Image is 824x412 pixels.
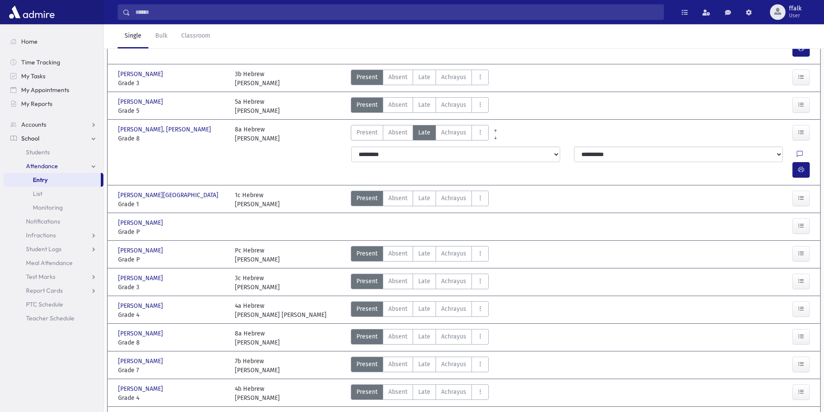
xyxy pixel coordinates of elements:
[118,79,226,88] span: Grade 3
[3,35,103,48] a: Home
[418,360,430,369] span: Late
[351,125,489,143] div: AttTypes
[21,38,38,45] span: Home
[118,200,226,209] span: Grade 1
[118,366,226,375] span: Grade 7
[418,73,430,82] span: Late
[441,128,466,137] span: Achrayus
[26,287,63,294] span: Report Cards
[418,194,430,203] span: Late
[118,393,226,402] span: Grade 4
[118,125,213,134] span: [PERSON_NAME], [PERSON_NAME]
[118,329,165,338] span: [PERSON_NAME]
[789,12,802,19] span: User
[235,125,280,143] div: 8a Hebrew [PERSON_NAME]
[441,100,466,109] span: Achrayus
[118,134,226,143] span: Grade 8
[388,387,407,396] span: Absent
[118,310,226,319] span: Grade 4
[3,173,101,187] a: Entry
[356,194,378,203] span: Present
[418,128,430,137] span: Late
[441,249,466,258] span: Achrayus
[130,4,664,20] input: Search
[441,387,466,396] span: Achrayus
[356,128,378,137] span: Present
[351,329,489,347] div: AttTypes
[21,121,46,128] span: Accounts
[33,190,42,198] span: List
[26,314,74,322] span: Teacher Schedule
[418,387,430,396] span: Late
[235,246,280,264] div: Pc Hebrew [PERSON_NAME]
[388,73,407,82] span: Absent
[26,259,73,267] span: Meal Attendance
[3,270,103,284] a: Test Marks
[388,304,407,313] span: Absent
[3,55,103,69] a: Time Tracking
[388,128,407,137] span: Absent
[26,231,56,239] span: Infractions
[3,159,103,173] a: Attendance
[3,118,103,131] a: Accounts
[441,194,466,203] span: Achrayus
[441,332,466,341] span: Achrayus
[351,246,489,264] div: AttTypes
[356,304,378,313] span: Present
[3,187,103,201] a: List
[3,284,103,297] a: Report Cards
[388,277,407,286] span: Absent
[388,100,407,109] span: Absent
[235,191,280,209] div: 1c Hebrew [PERSON_NAME]
[26,300,63,308] span: PTC Schedule
[418,332,430,341] span: Late
[351,384,489,402] div: AttTypes
[174,24,217,48] a: Classroom
[351,357,489,375] div: AttTypes
[118,227,226,236] span: Grade P
[418,277,430,286] span: Late
[388,360,407,369] span: Absent
[118,70,165,79] span: [PERSON_NAME]
[388,332,407,341] span: Absent
[3,214,103,228] a: Notifications
[789,5,802,12] span: ffalk
[441,360,466,369] span: Achrayus
[3,201,103,214] a: Monitoring
[356,100,378,109] span: Present
[441,304,466,313] span: Achrayus
[388,194,407,203] span: Absent
[356,360,378,369] span: Present
[356,332,378,341] span: Present
[118,384,165,393] span: [PERSON_NAME]
[3,228,103,242] a: Infractions
[26,273,55,281] span: Test Marks
[7,3,57,21] img: AdmirePro
[118,218,165,227] span: [PERSON_NAME]
[21,72,45,80] span: My Tasks
[356,73,378,82] span: Present
[235,301,327,319] div: 4a Hebrew [PERSON_NAME] [PERSON_NAME]
[118,338,226,347] span: Grade 8
[3,297,103,311] a: PTC Schedule
[118,274,165,283] span: [PERSON_NAME]
[235,357,280,375] div: 7b Hebrew [PERSON_NAME]
[351,191,489,209] div: AttTypes
[118,301,165,310] span: [PERSON_NAME]
[418,100,430,109] span: Late
[235,384,280,402] div: 4b Hebrew [PERSON_NAME]
[26,162,58,170] span: Attendance
[356,249,378,258] span: Present
[21,100,52,108] span: My Reports
[351,70,489,88] div: AttTypes
[235,97,280,115] div: 5a Hebrew [PERSON_NAME]
[3,311,103,325] a: Teacher Schedule
[21,58,60,66] span: Time Tracking
[3,69,103,83] a: My Tasks
[351,274,489,292] div: AttTypes
[235,274,280,292] div: 3c Hebrew [PERSON_NAME]
[3,145,103,159] a: Students
[21,134,39,142] span: School
[3,242,103,256] a: Student Logs
[3,83,103,97] a: My Appointments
